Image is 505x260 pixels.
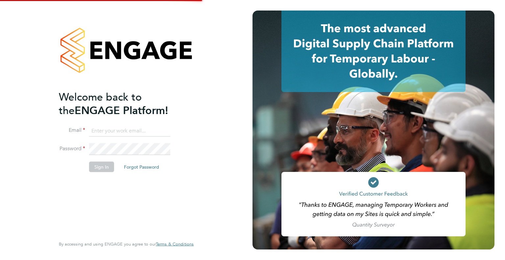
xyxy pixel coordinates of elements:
[156,242,194,247] a: Terms & Conditions
[89,162,114,172] button: Sign In
[59,241,194,247] span: By accessing and using ENGAGE you agree to our
[59,90,142,117] span: Welcome back to the
[119,162,164,172] button: Forgot Password
[59,90,187,117] h2: ENGAGE Platform!
[59,145,85,152] label: Password
[89,125,170,137] input: Enter your work email...
[59,127,85,134] label: Email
